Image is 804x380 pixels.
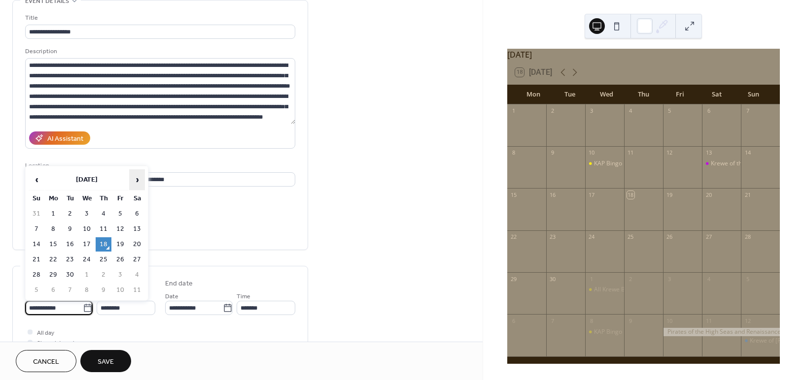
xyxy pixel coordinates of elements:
[510,149,518,157] div: 8
[62,222,78,236] td: 9
[585,285,624,294] div: All Krewe Bingo
[112,253,128,267] td: 26
[112,283,128,297] td: 10
[705,275,712,283] div: 4
[62,283,78,297] td: 7
[705,317,712,324] div: 11
[549,149,557,157] div: 9
[129,237,145,252] td: 20
[129,253,145,267] td: 27
[45,191,61,206] th: Mo
[588,149,595,157] div: 10
[45,268,61,282] td: 29
[16,350,76,372] button: Cancel
[699,85,735,104] div: Sat
[33,357,59,367] span: Cancel
[585,328,624,336] div: KAP Bingo
[627,275,634,283] div: 2
[129,268,145,282] td: 4
[112,207,128,221] td: 5
[510,275,518,283] div: 29
[25,160,293,171] div: Location
[29,207,44,221] td: 31
[62,253,78,267] td: 23
[510,191,518,198] div: 15
[588,233,595,241] div: 24
[702,159,741,168] div: Krewe of the Vixens Cornhole Tournament
[627,233,634,241] div: 25
[237,291,250,302] span: Time
[744,275,751,283] div: 5
[588,191,595,198] div: 17
[666,233,673,241] div: 26
[96,222,111,236] td: 11
[666,149,673,157] div: 12
[507,49,780,61] div: [DATE]
[510,317,518,324] div: 6
[112,268,128,282] td: 3
[29,222,44,236] td: 7
[47,134,83,144] div: AI Assistant
[62,191,78,206] th: Tu
[129,191,145,206] th: Sa
[594,159,622,168] div: KAP Bingo
[589,85,625,104] div: Wed
[549,275,557,283] div: 30
[165,279,193,289] div: End date
[744,191,751,198] div: 21
[588,107,595,115] div: 3
[627,149,634,157] div: 11
[663,328,780,336] div: Pirates of the High Seas and Renaissance Fest
[79,207,95,221] td: 3
[627,191,634,198] div: 18
[549,317,557,324] div: 7
[96,237,111,252] td: 18
[549,233,557,241] div: 23
[552,85,588,104] div: Tue
[585,159,624,168] div: KAP Bingo
[79,237,95,252] td: 17
[25,46,293,57] div: Description
[510,107,518,115] div: 1
[96,268,111,282] td: 2
[29,253,44,267] td: 21
[594,328,622,336] div: KAP Bingo
[129,222,145,236] td: 13
[62,207,78,221] td: 2
[79,222,95,236] td: 10
[45,253,61,267] td: 22
[666,191,673,198] div: 19
[165,291,178,302] span: Date
[130,170,144,190] span: ›
[112,222,128,236] td: 12
[705,233,712,241] div: 27
[510,233,518,241] div: 22
[129,207,145,221] td: 6
[37,328,54,338] span: All day
[744,317,751,324] div: 12
[549,107,557,115] div: 2
[80,350,131,372] button: Save
[45,222,61,236] td: 8
[666,317,673,324] div: 10
[96,283,111,297] td: 9
[79,283,95,297] td: 8
[29,283,44,297] td: 5
[62,237,78,252] td: 16
[96,191,111,206] th: Th
[705,107,712,115] div: 6
[627,317,634,324] div: 9
[29,237,44,252] td: 14
[744,149,751,157] div: 14
[705,149,712,157] div: 13
[45,237,61,252] td: 15
[741,337,780,345] div: Krewe of Dominque Youx Parade
[112,191,128,206] th: Fr
[79,191,95,206] th: We
[98,357,114,367] span: Save
[29,268,44,282] td: 28
[25,13,293,23] div: Title
[662,85,699,104] div: Fri
[96,253,111,267] td: 25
